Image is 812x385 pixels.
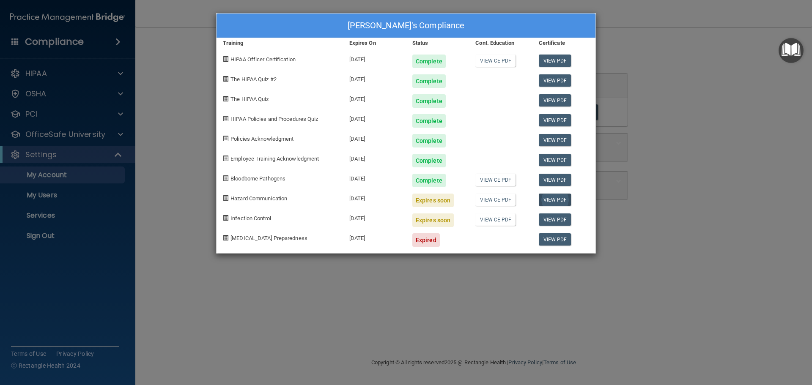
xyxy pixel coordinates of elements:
[230,235,307,241] span: [MEDICAL_DATA] Preparedness
[217,38,343,48] div: Training
[230,175,285,182] span: Bloodborne Pathogens
[539,74,571,87] a: View PDF
[343,207,406,227] div: [DATE]
[412,55,446,68] div: Complete
[539,194,571,206] a: View PDF
[779,38,804,63] button: Open Resource Center
[230,215,271,221] span: Infection Control
[539,114,571,126] a: View PDF
[412,134,446,147] div: Complete
[230,56,296,63] span: HIPAA Officer Certification
[475,174,516,186] a: View CE PDF
[539,94,571,106] a: View PDF
[412,114,446,128] div: Complete
[343,147,406,167] div: [DATE]
[412,74,446,88] div: Complete
[539,134,571,146] a: View PDF
[532,38,595,48] div: Certificate
[412,233,440,247] div: Expired
[412,213,454,227] div: Expires soon
[343,108,406,128] div: [DATE]
[412,94,446,108] div: Complete
[412,194,454,207] div: Expires soon
[343,48,406,68] div: [DATE]
[230,136,294,142] span: Policies Acknowledgment
[343,88,406,108] div: [DATE]
[539,233,571,246] a: View PDF
[230,156,319,162] span: Employee Training Acknowledgment
[469,38,532,48] div: Cont. Education
[539,55,571,67] a: View PDF
[230,76,277,82] span: The HIPAA Quiz #2
[539,174,571,186] a: View PDF
[343,187,406,207] div: [DATE]
[412,154,446,167] div: Complete
[475,194,516,206] a: View CE PDF
[217,14,595,38] div: [PERSON_NAME]'s Compliance
[230,96,269,102] span: The HIPAA Quiz
[475,213,516,226] a: View CE PDF
[343,68,406,88] div: [DATE]
[343,227,406,247] div: [DATE]
[230,195,287,202] span: Hazard Communication
[539,213,571,226] a: View PDF
[343,38,406,48] div: Expires On
[406,38,469,48] div: Status
[343,128,406,147] div: [DATE]
[230,116,318,122] span: HIPAA Policies and Procedures Quiz
[539,154,571,166] a: View PDF
[475,55,516,67] a: View CE PDF
[412,174,446,187] div: Complete
[343,167,406,187] div: [DATE]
